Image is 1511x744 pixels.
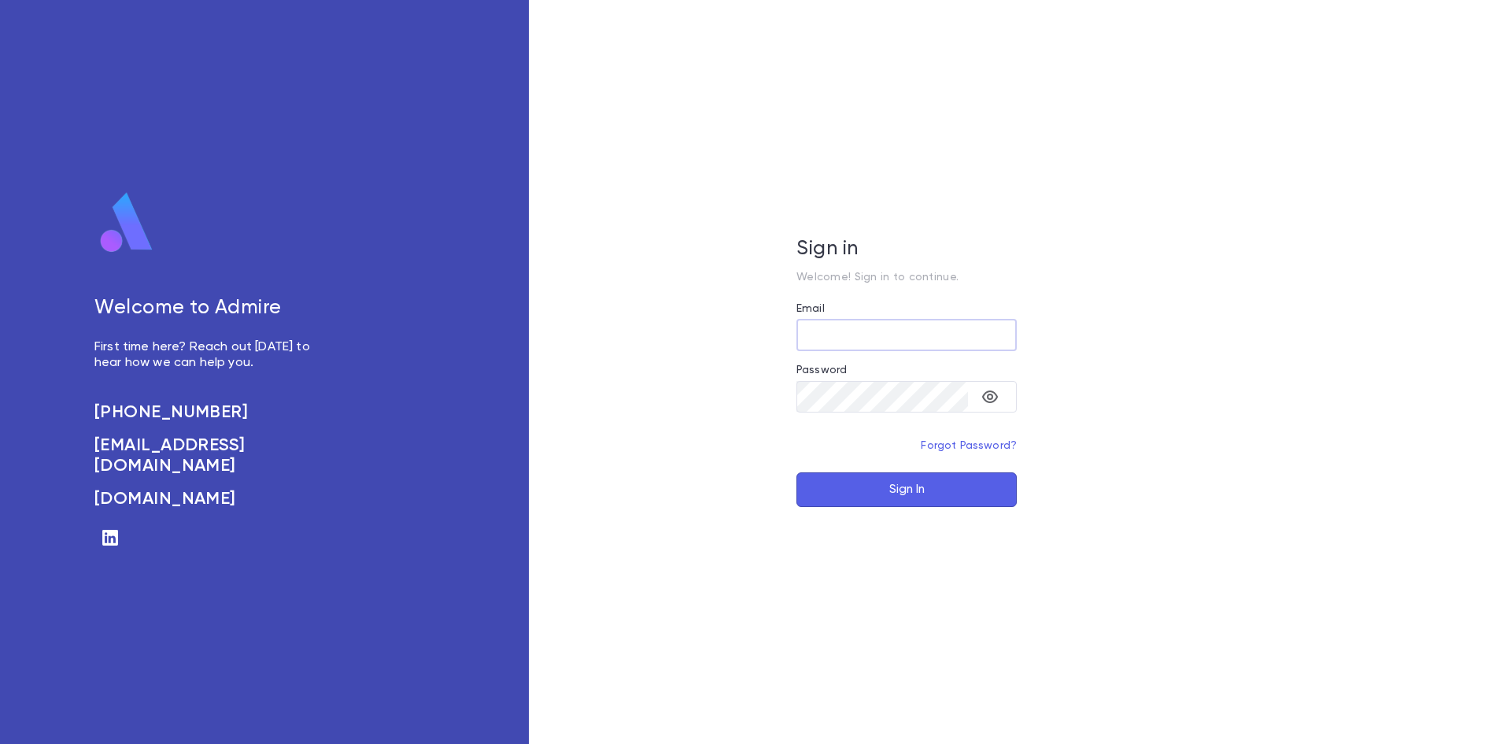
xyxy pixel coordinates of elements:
button: Sign In [796,472,1017,507]
p: Welcome! Sign in to continue. [796,271,1017,283]
label: Password [796,364,847,376]
a: [DOMAIN_NAME] [94,489,327,509]
p: First time here? Reach out [DATE] to hear how we can help you. [94,339,327,371]
a: [EMAIL_ADDRESS][DOMAIN_NAME] [94,435,327,476]
a: [PHONE_NUMBER] [94,402,327,423]
button: toggle password visibility [974,381,1006,413]
a: Forgot Password? [921,440,1017,451]
img: logo [94,191,159,254]
label: Email [796,302,825,315]
h5: Sign in [796,238,1017,261]
h5: Welcome to Admire [94,297,327,320]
